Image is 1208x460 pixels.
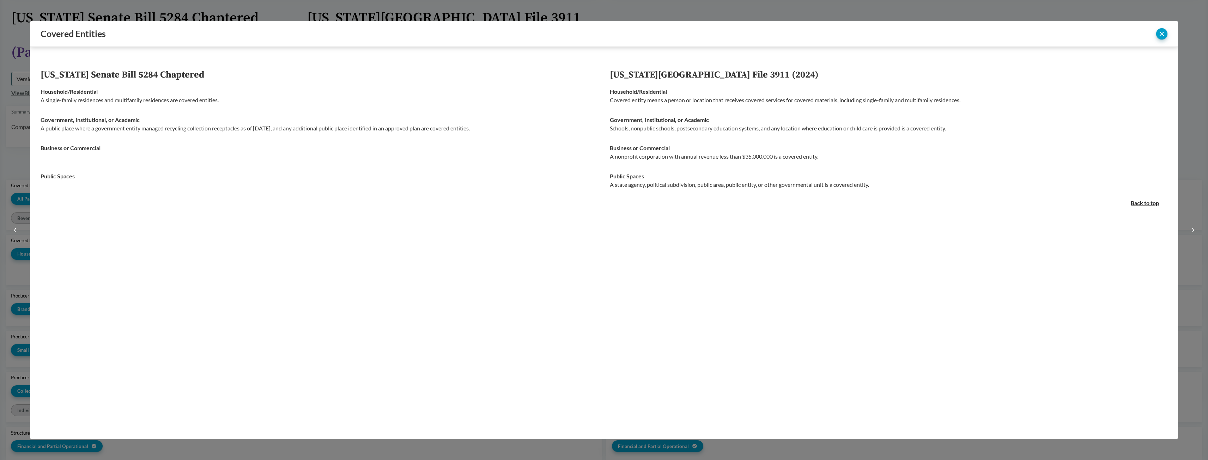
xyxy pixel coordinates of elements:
[41,173,75,179] strong: Public Spaces
[41,68,604,82] th: [US_STATE] Senate Bill 5284 Chaptered
[610,173,644,179] strong: Public Spaces
[610,124,1168,133] p: Schools, nonpublic schools, postsecondary education systems, and any location where education or ...
[610,145,670,151] strong: Business or Commercial
[604,68,1168,82] th: [US_STATE][GEOGRAPHIC_DATA] File 3911 (2024)
[610,116,709,123] strong: Government, Institutional, or Academic
[13,222,17,235] small: ‹
[41,116,140,123] strong: Government, Institutional, or Academic
[1122,195,1167,211] button: Back to top
[610,180,1168,189] p: A state agency, political subdivision, public area, public entity, or other governmental unit is ...
[41,124,599,133] p: A public place where a government entity managed recycling collection receptacles as of [DATE], a...
[610,88,667,95] strong: Household/​Residential
[41,96,599,104] p: A single-family residences and multifamily residences are covered entities.
[41,88,98,95] strong: Household/​Residential
[610,96,1168,104] p: Covered entity means a person or location that receives covered services for covered materials, i...
[41,29,1131,39] div: Covered Entities
[1156,28,1167,39] button: close
[41,145,101,151] strong: Business or Commercial
[610,152,1168,161] p: A nonprofit corporation with annual revenue less than $35,000,000 is a covered entity.
[1191,222,1195,235] small: ›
